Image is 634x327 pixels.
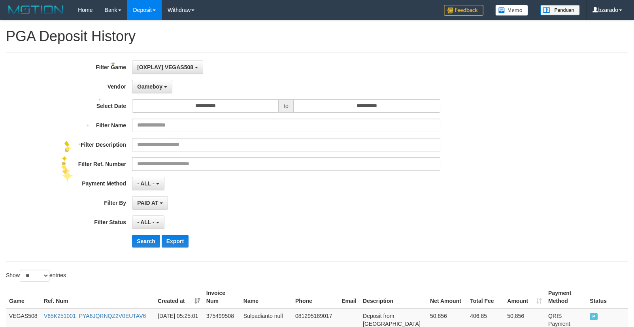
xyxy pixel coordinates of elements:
[132,177,164,190] button: - ALL -
[427,286,467,308] th: Net Amount
[590,313,598,320] span: PAID
[6,28,628,44] h1: PGA Deposit History
[155,286,203,308] th: Created at: activate to sort column ascending
[540,5,580,15] img: panduan.png
[41,286,155,308] th: Ref. Num
[20,270,49,282] select: Showentries
[132,235,160,248] button: Search
[292,286,338,308] th: Phone
[587,286,628,308] th: Status
[137,200,158,206] span: PAID AT
[6,4,66,16] img: MOTION_logo.png
[338,286,360,308] th: Email
[495,5,528,16] img: Button%20Memo.svg
[240,286,292,308] th: Name
[137,64,193,70] span: [OXPLAY] VEGAS508
[132,60,203,74] button: [OXPLAY] VEGAS508
[203,286,240,308] th: Invoice Num
[279,99,294,113] span: to
[132,196,168,210] button: PAID AT
[162,235,189,248] button: Export
[545,286,587,308] th: Payment Method
[444,5,483,16] img: Feedback.jpg
[132,80,172,93] button: Gameboy
[504,286,545,308] th: Amount: activate to sort column ascending
[137,180,155,187] span: - ALL -
[44,313,146,319] a: V65K251001_PYA6JQRNQZ2V0EUTAV6
[137,83,162,90] span: Gameboy
[132,215,164,229] button: - ALL -
[360,286,427,308] th: Description
[137,219,155,225] span: - ALL -
[6,270,66,282] label: Show entries
[467,286,504,308] th: Total Fee
[6,286,41,308] th: Game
